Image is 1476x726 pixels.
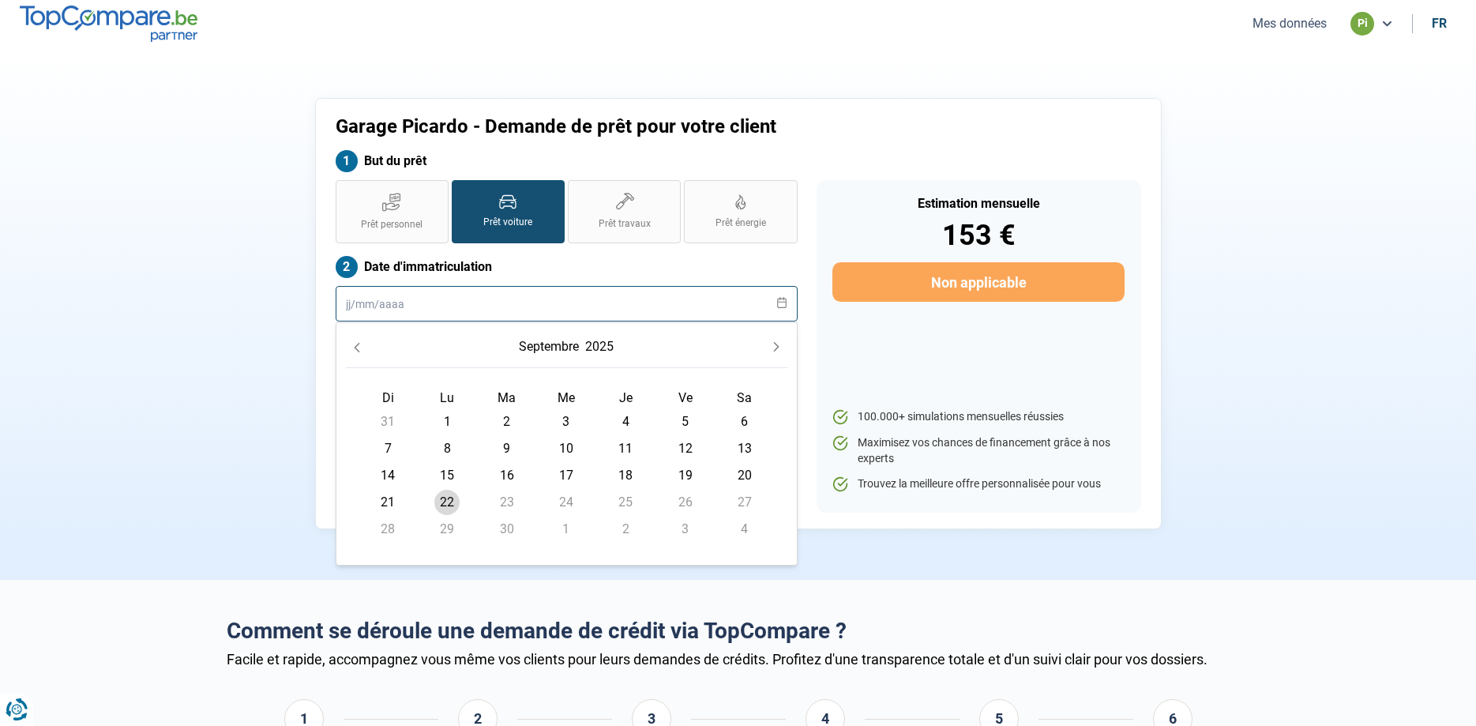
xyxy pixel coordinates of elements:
[336,322,798,566] div: Choose Date
[536,489,595,516] td: 24
[361,218,423,231] span: Prêt personnel
[20,6,197,41] img: TopCompare.be
[554,517,579,542] span: 1
[732,436,757,461] span: 13
[382,390,394,405] span: Di
[596,462,655,489] td: 18
[375,463,400,488] span: 14
[418,489,477,516] td: 22
[558,390,575,405] span: Me
[536,435,595,462] td: 10
[359,435,418,462] td: 7
[336,256,798,278] label: Date d'immatriculation
[375,490,400,515] span: 21
[375,517,400,542] span: 28
[477,462,536,489] td: 16
[613,409,638,434] span: 4
[434,490,460,515] span: 22
[434,517,460,542] span: 29
[832,476,1124,492] li: Trouvez la meilleure offre personnalisée pour vous
[596,489,655,516] td: 25
[715,216,766,230] span: Prêt énergie
[832,221,1124,250] div: 153 €
[375,409,400,434] span: 31
[434,409,460,434] span: 1
[434,436,460,461] span: 8
[554,409,579,434] span: 3
[418,462,477,489] td: 15
[498,390,516,405] span: Ma
[715,516,774,543] td: 4
[613,517,638,542] span: 2
[832,435,1124,466] li: Maximisez vos chances de financement grâce à nos experts
[596,435,655,462] td: 11
[599,217,651,231] span: Prêt travaux
[832,262,1124,302] button: Non applicable
[673,409,698,434] span: 5
[832,409,1124,425] li: 100.000+ simulations mensuelles réussies
[732,490,757,515] span: 27
[596,516,655,543] td: 2
[494,463,520,488] span: 16
[477,516,536,543] td: 30
[418,408,477,435] td: 1
[440,390,454,405] span: Lu
[655,408,715,435] td: 5
[613,463,638,488] span: 18
[655,516,715,543] td: 3
[715,435,774,462] td: 13
[582,333,617,361] button: Choose Year
[1350,12,1374,36] div: pi
[619,390,633,405] span: Je
[715,408,774,435] td: 6
[494,490,520,515] span: 23
[359,516,418,543] td: 28
[346,336,368,358] button: Previous Month
[336,150,798,172] label: But du prêt
[227,651,1250,668] div: Facile et rapide, accompagnez vous même vos clients pour leurs demandes de crédits. Profitez d'un...
[673,490,698,515] span: 26
[477,408,536,435] td: 2
[678,390,693,405] span: Ve
[613,490,638,515] span: 25
[375,436,400,461] span: 7
[715,489,774,516] td: 27
[673,436,698,461] span: 12
[737,390,752,405] span: Sa
[673,517,698,542] span: 3
[336,115,935,138] h1: Garage Picardo - Demande de prêt pour votre client
[536,516,595,543] td: 1
[554,436,579,461] span: 10
[765,336,787,358] button: Next Month
[732,517,757,542] span: 4
[655,462,715,489] td: 19
[596,408,655,435] td: 4
[715,462,774,489] td: 20
[613,436,638,461] span: 11
[227,618,1250,645] h2: Comment se déroule une demande de crédit via TopCompare ?
[494,517,520,542] span: 30
[554,463,579,488] span: 17
[336,286,798,322] input: jj/mm/aaaa
[359,408,418,435] td: 31
[655,435,715,462] td: 12
[494,436,520,461] span: 9
[1432,16,1447,31] div: fr
[516,333,582,361] button: Choose Month
[554,490,579,515] span: 24
[418,516,477,543] td: 29
[673,463,698,488] span: 19
[477,435,536,462] td: 9
[655,489,715,516] td: 26
[732,463,757,488] span: 20
[477,489,536,516] td: 23
[536,408,595,435] td: 3
[359,462,418,489] td: 14
[359,489,418,516] td: 21
[483,216,532,229] span: Prêt voiture
[1248,15,1331,32] button: Mes données
[536,462,595,489] td: 17
[494,409,520,434] span: 2
[418,435,477,462] td: 8
[434,463,460,488] span: 15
